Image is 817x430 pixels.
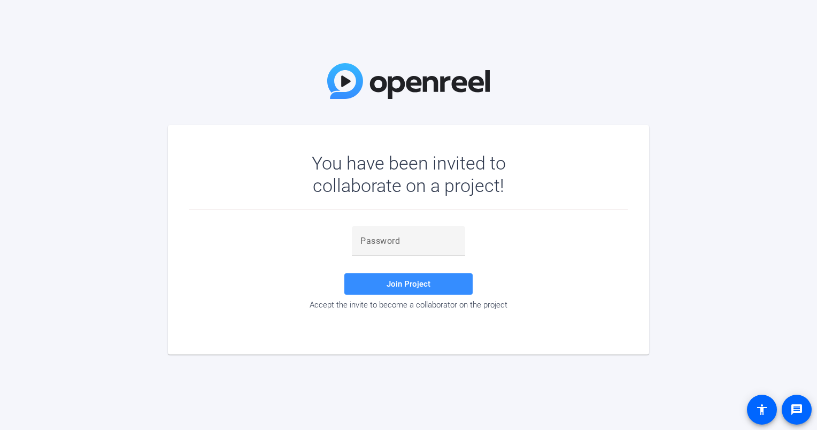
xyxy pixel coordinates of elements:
[327,63,490,99] img: OpenReel Logo
[756,403,768,416] mat-icon: accessibility
[344,273,473,295] button: Join Project
[281,152,537,197] div: You have been invited to collaborate on a project!
[387,279,430,289] span: Join Project
[189,300,628,310] div: Accept the invite to become a collaborator on the project
[360,235,457,248] input: Password
[790,403,803,416] mat-icon: message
